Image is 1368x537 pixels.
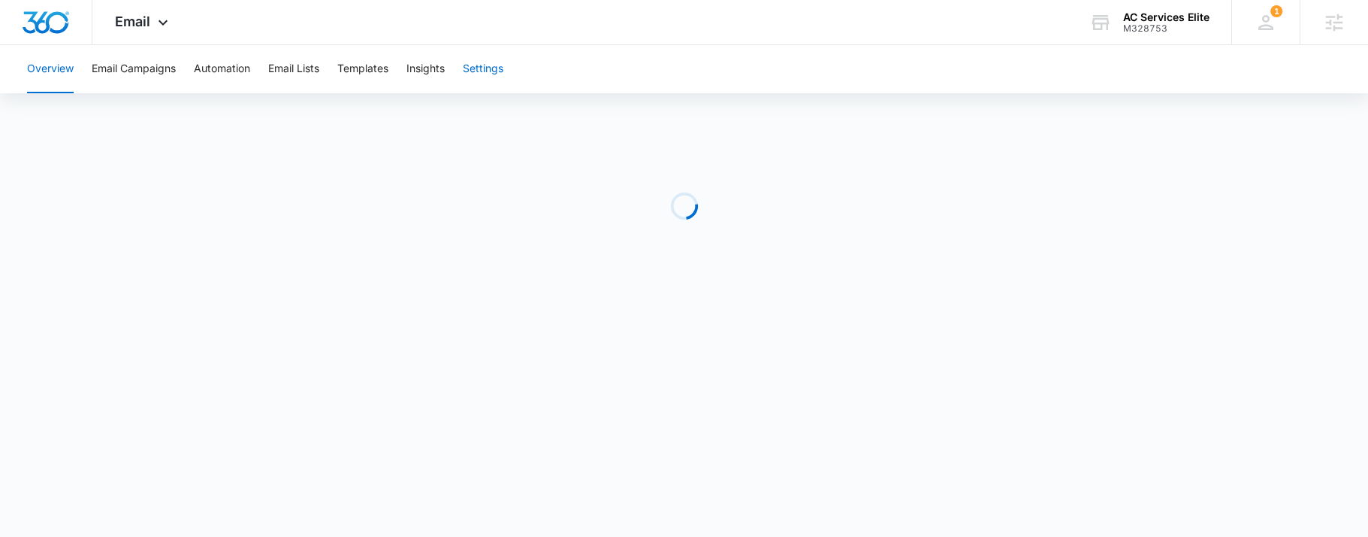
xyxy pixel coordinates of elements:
span: Email [115,14,150,29]
button: Email Campaigns [92,45,176,93]
button: Email Lists [268,45,319,93]
button: Insights [406,45,445,93]
button: Overview [27,45,74,93]
div: notifications count [1270,5,1282,17]
span: 1 [1270,5,1282,17]
div: account id [1123,23,1209,34]
button: Settings [463,45,503,93]
button: Automation [194,45,250,93]
div: account name [1123,11,1209,23]
button: Templates [337,45,388,93]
